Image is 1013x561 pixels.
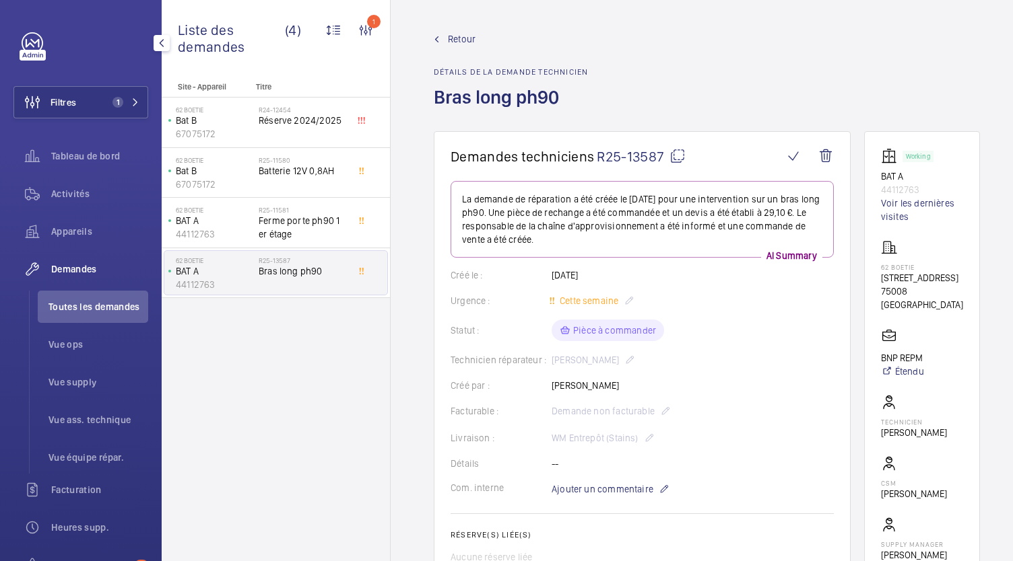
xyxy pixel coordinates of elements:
h2: R25-13587 [259,256,348,264]
span: Liste des demandes [178,22,285,55]
p: Working [906,154,930,159]
p: BAT A [881,170,963,183]
span: Facturation [51,483,148,496]
h2: R24-12454 [259,106,348,114]
p: Bat B [176,114,253,127]
span: Tableau de bord [51,149,148,163]
h2: R25-11581 [259,206,348,214]
span: Bras long ph90 [259,264,348,278]
p: Site - Appareil [162,82,251,91]
h2: Détails de la demande technicien [434,67,588,77]
h1: Bras long ph90 [434,85,588,131]
span: Vue équipe répar. [48,451,148,464]
p: CSM [881,479,947,487]
p: 44112763 [881,183,963,196]
a: Voir les dernières visites [881,196,963,223]
span: Batterie 12V 0,8AH [259,164,348,178]
h2: Réserve(s) liée(s) [451,530,834,539]
p: 62 BOETIE [881,263,963,271]
span: Filtres [51,96,76,109]
p: 44112763 [176,278,253,291]
span: Réserve 2024/2025 [259,114,348,127]
p: 75008 [GEOGRAPHIC_DATA] [881,285,963,311]
img: elevator.svg [881,148,903,164]
p: [PERSON_NAME] [881,487,947,500]
p: 62 BOETIE [176,256,253,264]
span: Toutes les demandes [48,300,148,313]
p: BNP REPM [881,351,924,365]
a: Étendu [881,365,924,378]
p: 67075172 [176,127,253,141]
span: Demandes [51,262,148,276]
p: Technicien [881,418,947,426]
p: Supply manager [881,540,963,548]
span: Vue ops [48,338,148,351]
span: Vue ass. technique [48,413,148,426]
p: 67075172 [176,178,253,191]
p: Titre [256,82,345,91]
span: R25-13587 [597,148,686,165]
p: 62 BOETIE [176,106,253,114]
span: Vue supply [48,375,148,389]
p: [STREET_ADDRESS] [881,271,963,285]
button: Filtres1 [13,86,148,118]
span: Retour [448,32,476,46]
span: Ferme porte ph90 1 er étage [259,214,348,241]
span: Appareils [51,225,148,238]
p: La demande de réparation a été créée le [DATE] pour une intervention sur un bras long ph90. Une p... [462,192,822,246]
p: 62 BOETIE [176,156,253,164]
span: Ajouter un commentaire [552,482,653,496]
span: Activités [51,187,148,200]
p: 44112763 [176,227,253,241]
p: BAT A [176,214,253,227]
p: AI Summary [761,249,822,262]
p: Bat B [176,164,253,178]
span: Heures supp. [51,521,148,534]
p: BAT A [176,264,253,278]
h2: R25-11580 [259,156,348,164]
p: [PERSON_NAME] [881,426,947,439]
span: Demandes techniciens [451,148,594,165]
p: 62 BOETIE [176,206,253,214]
span: 1 [112,97,123,108]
